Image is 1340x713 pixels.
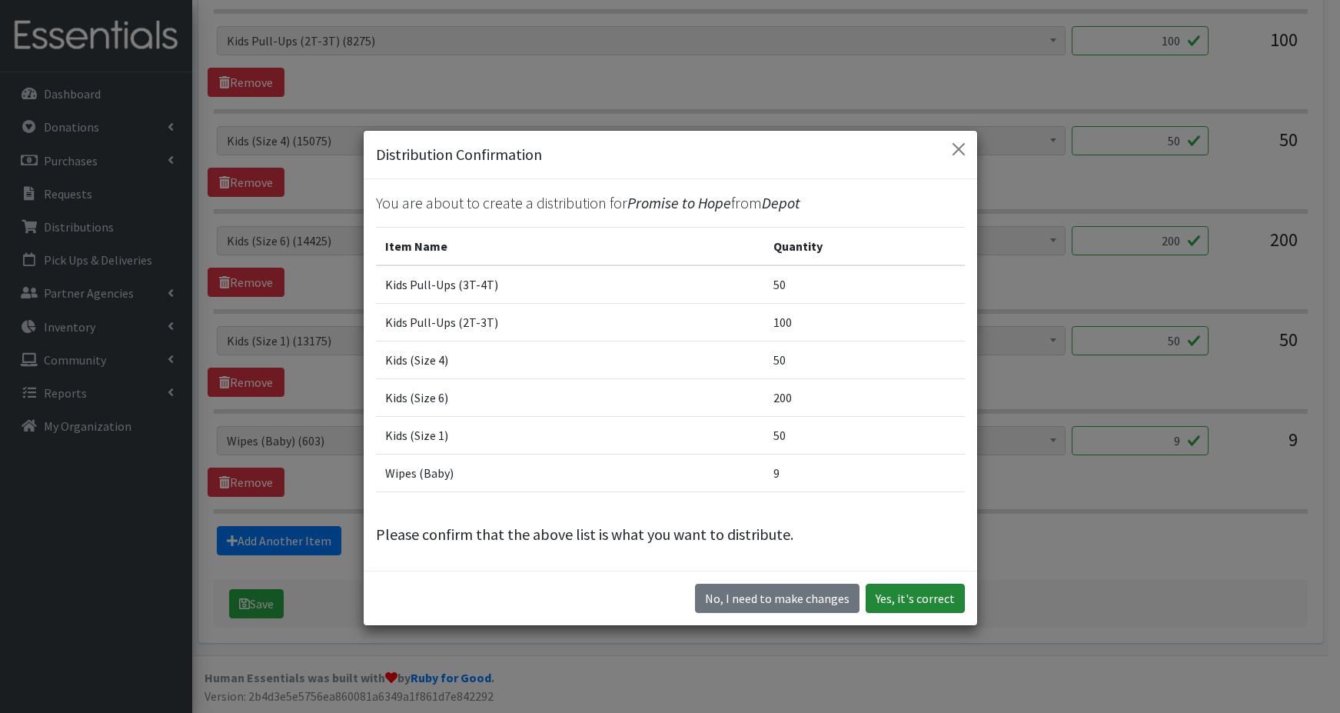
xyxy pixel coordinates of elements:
[764,455,964,492] td: 9
[866,584,965,613] button: Yes, it's correct
[376,417,765,455] td: Kids (Size 1)
[762,193,800,212] span: Depot
[764,417,964,455] td: 50
[764,228,964,266] th: Quantity
[376,265,765,304] td: Kids Pull-Ups (3T-4T)
[764,265,964,304] td: 50
[764,342,964,379] td: 50
[376,342,765,379] td: Kids (Size 4)
[376,523,965,546] p: Please confirm that the above list is what you want to distribute.
[376,304,765,342] td: Kids Pull-Ups (2T-3T)
[764,304,964,342] td: 100
[376,455,765,492] td: Wipes (Baby)
[376,379,765,417] td: Kids (Size 6)
[376,143,542,166] h5: Distribution Confirmation
[764,379,964,417] td: 200
[376,228,765,266] th: Item Name
[946,137,971,162] button: Close
[376,192,965,215] p: You are about to create a distribution for from
[695,584,860,613] button: No I need to make changes
[627,193,731,212] span: Promise to Hope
